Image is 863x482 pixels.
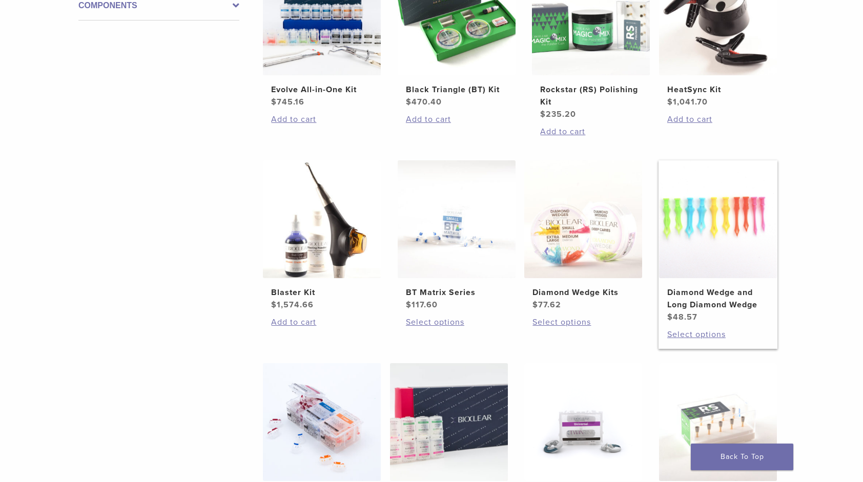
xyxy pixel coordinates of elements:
[691,444,793,470] a: Back To Top
[524,363,642,481] img: TwinRing Universal
[406,300,412,310] span: $
[406,286,507,299] h2: BT Matrix Series
[406,113,507,125] a: Add to cart: “Black Triangle (BT) Kit”
[271,300,314,310] bdi: 1,574.66
[271,83,373,96] h2: Evolve All-in-One Kit
[540,109,546,119] span: $
[390,363,508,481] img: Complete HD Anterior Kit
[524,160,643,311] a: Diamond Wedge KitsDiamond Wedge Kits $77.62
[659,160,778,323] a: Diamond Wedge and Long Diamond WedgeDiamond Wedge and Long Diamond Wedge $48.57
[406,97,442,107] bdi: 470.40
[540,109,576,119] bdi: 235.20
[667,97,708,107] bdi: 1,041.70
[271,113,373,125] a: Add to cart: “Evolve All-in-One Kit”
[271,286,373,299] h2: Blaster Kit
[667,97,673,107] span: $
[271,316,373,328] a: Add to cart: “Blaster Kit”
[667,312,673,322] span: $
[397,160,517,311] a: BT Matrix SeriesBT Matrix Series $117.60
[532,300,561,310] bdi: 77.62
[540,83,642,108] h2: Rockstar (RS) Polishing Kit
[532,300,538,310] span: $
[540,125,642,138] a: Add to cart: “Rockstar (RS) Polishing Kit”
[406,316,507,328] a: Select options for “BT Matrix Series”
[271,97,304,107] bdi: 745.16
[398,160,516,278] img: BT Matrix Series
[263,160,381,278] img: Blaster Kit
[271,97,277,107] span: $
[262,160,382,311] a: Blaster KitBlaster Kit $1,574.66
[524,160,642,278] img: Diamond Wedge Kits
[667,328,769,341] a: Select options for “Diamond Wedge and Long Diamond Wedge”
[406,97,412,107] span: $
[263,363,381,481] img: Bioclear Evolve Posterior Matrix Series
[667,286,769,311] h2: Diamond Wedge and Long Diamond Wedge
[271,300,277,310] span: $
[406,83,507,96] h2: Black Triangle (BT) Kit
[532,286,634,299] h2: Diamond Wedge Kits
[532,316,634,328] a: Select options for “Diamond Wedge Kits”
[406,300,438,310] bdi: 117.60
[667,113,769,125] a: Add to cart: “HeatSync Kit”
[667,312,697,322] bdi: 48.57
[659,160,777,278] img: Diamond Wedge and Long Diamond Wedge
[659,363,777,481] img: RS Polisher
[667,83,769,96] h2: HeatSync Kit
